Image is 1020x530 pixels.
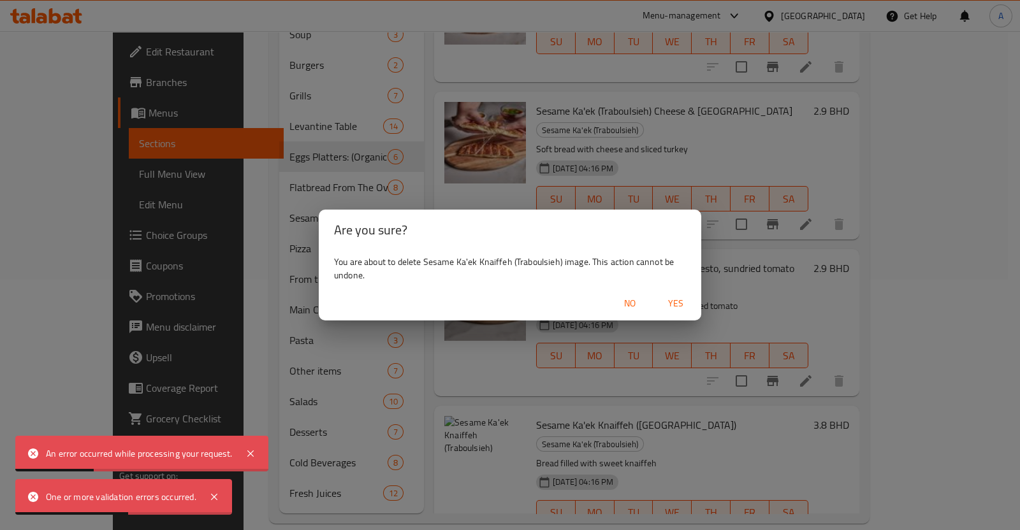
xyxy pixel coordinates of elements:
span: Yes [660,296,691,312]
h2: Are you sure? [334,220,686,240]
div: You are about to delete Sesame Ka'ek Knaiffeh (Traboulsieh) image. This action cannot be undone. [319,250,701,286]
button: No [609,292,650,315]
button: Yes [655,292,696,315]
div: One or more validation errors occurred. [46,490,196,504]
span: No [615,296,645,312]
div: An error occurred while processing your request. [46,447,233,461]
